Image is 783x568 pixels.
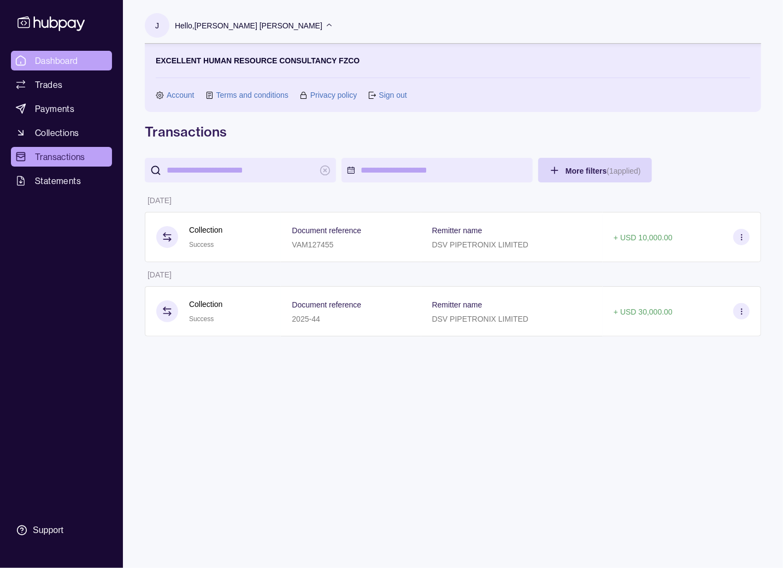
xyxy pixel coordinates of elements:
[145,123,761,140] h1: Transactions
[148,196,172,205] p: [DATE]
[35,126,79,139] span: Collections
[175,20,322,32] p: Hello, [PERSON_NAME] [PERSON_NAME]
[310,89,357,101] a: Privacy policy
[189,241,214,248] span: Success
[379,89,407,101] a: Sign out
[432,300,482,309] p: Remitter name
[11,123,112,143] a: Collections
[167,89,195,101] a: Account
[35,54,78,67] span: Dashboard
[148,270,172,279] p: [DATE]
[11,519,112,542] a: Support
[432,315,529,323] p: DSV PIPETRONIX LIMITED
[432,240,529,249] p: DSV PIPETRONIX LIMITED
[292,240,333,249] p: VAM127455
[292,226,361,235] p: Document reference
[189,298,222,310] p: Collection
[33,524,63,536] div: Support
[189,315,214,323] span: Success
[538,158,652,182] button: More filters(1applied)
[35,174,81,187] span: Statements
[292,315,320,323] p: 2025-44
[167,158,314,182] input: search
[35,150,85,163] span: Transactions
[11,147,112,167] a: Transactions
[35,78,62,91] span: Trades
[607,167,640,175] p: ( 1 applied)
[566,167,641,175] span: More filters
[35,102,74,115] span: Payments
[614,233,673,242] p: + USD 10,000.00
[216,89,289,101] a: Terms and conditions
[432,226,482,235] p: Remitter name
[11,75,112,94] a: Trades
[292,300,361,309] p: Document reference
[155,20,159,32] p: J
[11,171,112,191] a: Statements
[11,99,112,119] a: Payments
[189,224,222,236] p: Collection
[11,51,112,70] a: Dashboard
[156,55,360,67] p: EXCELLENT HUMAN RESOURCE CONSULTANCY FZCO
[614,307,673,316] p: + USD 30,000.00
